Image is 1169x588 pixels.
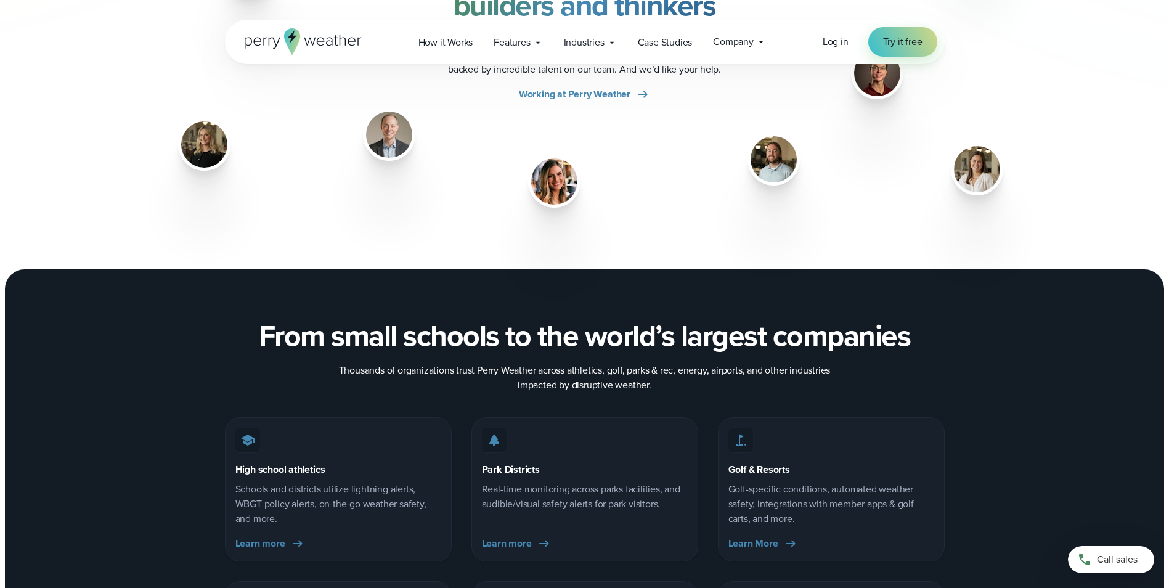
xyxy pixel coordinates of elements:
[868,27,937,57] a: Try it free
[883,35,923,49] span: Try it free
[519,87,630,102] span: Working at Perry Weather
[728,536,798,551] a: Learn More
[713,35,754,49] span: Company
[338,363,831,393] p: Thousands of organizations trust Perry Weather across athletics, golf, parks & rec, energy, airpo...
[728,536,778,551] span: Learn More
[418,35,473,50] span: How it Works
[728,482,934,526] p: Golf-specific conditions, automated weather safety, integrations with member apps & golf carts, a...
[408,30,484,55] a: How it Works
[482,462,540,477] h3: Park Districts
[564,35,605,50] span: Industries
[954,146,1000,192] img: Account Manager
[531,158,577,205] img: Meredith Chapman
[627,30,703,55] a: Case Studies
[482,536,532,551] span: Learn more
[482,536,552,551] a: Learn more
[494,35,530,50] span: Features
[259,319,911,353] h2: From small schools to the world’s largest companies
[728,462,790,477] h3: Golf & Resorts
[638,35,693,50] span: Case Studies
[235,536,305,551] a: Learn more
[823,35,849,49] a: Log in
[235,536,285,551] span: Learn more
[482,482,688,512] p: Real-time monitoring across parks facilities, and audible/visual safety alerts for park visitors.
[235,482,441,526] p: Schools and districts utilize lightning alerts, WBGT policy alerts, on-the-go weather safety, and...
[1097,552,1138,567] span: Call sales
[519,87,650,102] a: Working at Perry Weather
[1068,546,1154,573] a: Call sales
[181,121,227,168] img: Account manager
[235,462,325,477] h3: High school athletics
[854,50,900,96] img: Daniel Alvarez
[751,136,797,182] img: Operational Meteorologist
